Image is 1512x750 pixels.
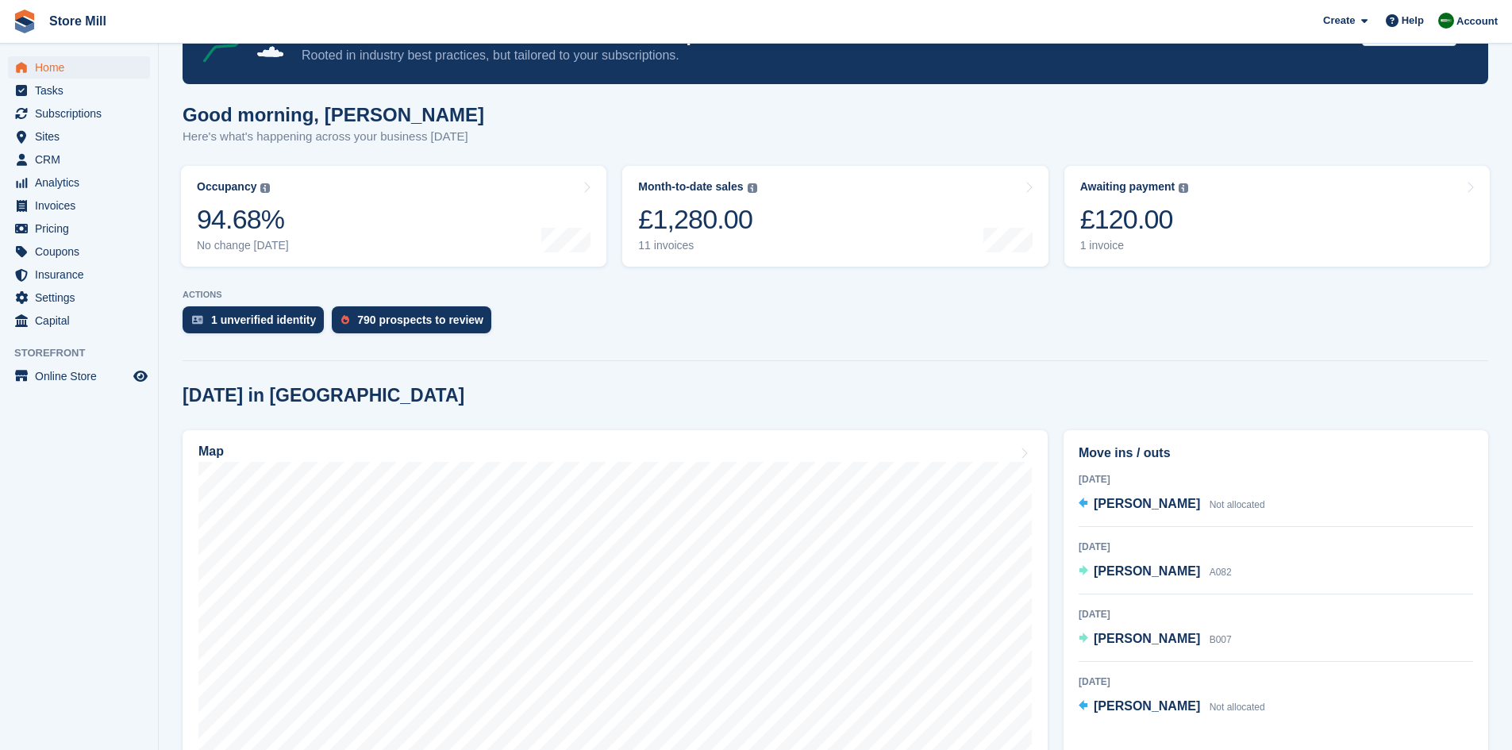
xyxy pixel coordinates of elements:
[638,203,756,236] div: £1,280.00
[8,194,150,217] a: menu
[35,365,130,387] span: Online Store
[35,102,130,125] span: Subscriptions
[332,306,499,341] a: 790 prospects to review
[8,125,150,148] a: menu
[1080,180,1175,194] div: Awaiting payment
[748,183,757,193] img: icon-info-grey-7440780725fd019a000dd9b08b2336e03edf1995a4989e88bcd33f0948082b44.svg
[197,239,289,252] div: No change [DATE]
[8,171,150,194] a: menu
[131,367,150,386] a: Preview store
[8,263,150,286] a: menu
[1079,444,1473,463] h2: Move ins / outs
[183,104,484,125] h1: Good morning, [PERSON_NAME]
[1079,675,1473,689] div: [DATE]
[35,217,130,240] span: Pricing
[1079,494,1265,515] a: [PERSON_NAME] Not allocated
[8,240,150,263] a: menu
[183,306,332,341] a: 1 unverified identity
[1079,562,1232,583] a: [PERSON_NAME] A082
[8,56,150,79] a: menu
[1210,702,1265,713] span: Not allocated
[1079,629,1232,650] a: [PERSON_NAME] B007
[1402,13,1424,29] span: Help
[357,313,483,326] div: 790 prospects to review
[1323,13,1355,29] span: Create
[8,287,150,309] a: menu
[35,148,130,171] span: CRM
[638,239,756,252] div: 11 invoices
[1210,499,1265,510] span: Not allocated
[1080,203,1189,236] div: £120.00
[8,310,150,332] a: menu
[1079,472,1473,487] div: [DATE]
[14,345,158,361] span: Storefront
[638,180,743,194] div: Month-to-date sales
[35,287,130,309] span: Settings
[198,444,224,459] h2: Map
[8,217,150,240] a: menu
[35,125,130,148] span: Sites
[1438,13,1454,29] img: Angus
[35,263,130,286] span: Insurance
[1079,697,1265,717] a: [PERSON_NAME] Not allocated
[8,148,150,171] a: menu
[43,8,113,34] a: Store Mill
[8,365,150,387] a: menu
[192,315,203,325] img: verify_identity-adf6edd0f0f0b5bbfe63781bf79b02c33cf7c696d77639b501bdc392416b5a36.svg
[183,128,484,146] p: Here's what's happening across your business [DATE]
[622,166,1048,267] a: Month-to-date sales £1,280.00 11 invoices
[1094,632,1200,645] span: [PERSON_NAME]
[1079,607,1473,621] div: [DATE]
[1080,239,1189,252] div: 1 invoice
[183,385,464,406] h2: [DATE] in [GEOGRAPHIC_DATA]
[35,171,130,194] span: Analytics
[1210,567,1232,578] span: A082
[1064,166,1490,267] a: Awaiting payment £120.00 1 invoice
[35,240,130,263] span: Coupons
[302,47,1349,64] p: Rooted in industry best practices, but tailored to your subscriptions.
[13,10,37,33] img: stora-icon-8386f47178a22dfd0bd8f6a31ec36ba5ce8667c1dd55bd0f319d3a0aa187defe.svg
[8,102,150,125] a: menu
[183,290,1488,300] p: ACTIONS
[1094,564,1200,578] span: [PERSON_NAME]
[197,203,289,236] div: 94.68%
[1094,699,1200,713] span: [PERSON_NAME]
[35,79,130,102] span: Tasks
[35,56,130,79] span: Home
[1094,497,1200,510] span: [PERSON_NAME]
[1079,540,1473,554] div: [DATE]
[1179,183,1188,193] img: icon-info-grey-7440780725fd019a000dd9b08b2336e03edf1995a4989e88bcd33f0948082b44.svg
[1210,634,1232,645] span: B007
[1456,13,1498,29] span: Account
[197,180,256,194] div: Occupancy
[260,183,270,193] img: icon-info-grey-7440780725fd019a000dd9b08b2336e03edf1995a4989e88bcd33f0948082b44.svg
[341,315,349,325] img: prospect-51fa495bee0391a8d652442698ab0144808aea92771e9ea1ae160a38d050c398.svg
[35,310,130,332] span: Capital
[35,194,130,217] span: Invoices
[181,166,606,267] a: Occupancy 94.68% No change [DATE]
[211,313,316,326] div: 1 unverified identity
[8,79,150,102] a: menu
